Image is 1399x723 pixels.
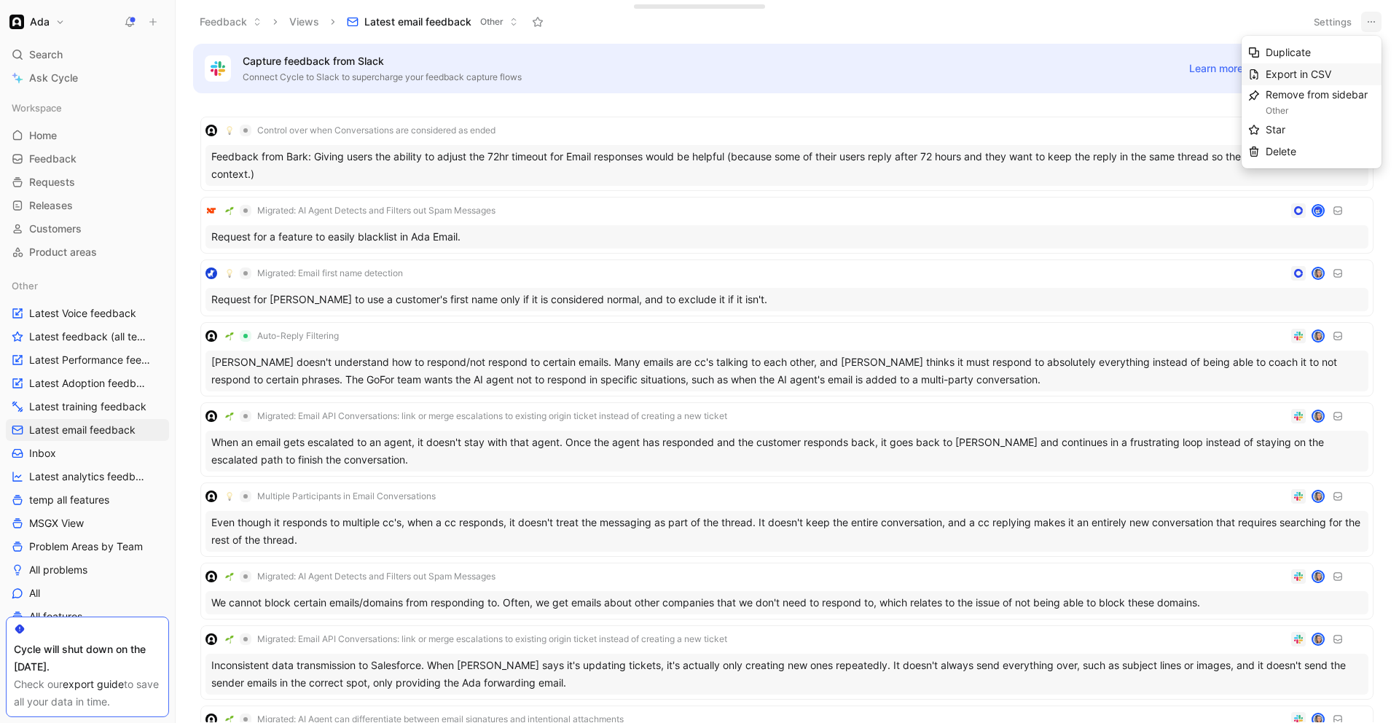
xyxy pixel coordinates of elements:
span: Delete [1266,145,1296,157]
span: Star [1266,123,1285,136]
div: Remove from sidebar [1266,86,1375,118]
span: Duplicate [1266,46,1311,58]
div: Other [1266,103,1375,118]
span: Export in CSV [1266,68,1331,80]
